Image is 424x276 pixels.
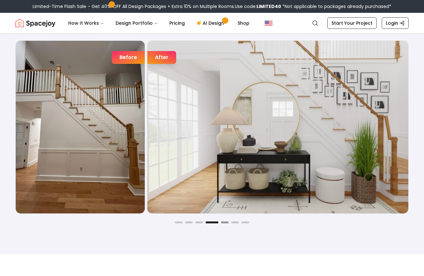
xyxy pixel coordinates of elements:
[221,221,229,223] button: Go to slide 5
[147,41,408,213] img: Entryway design after designing with Spacejoy
[175,221,183,223] button: Go to slide 1
[327,17,377,29] a: Start Your Project
[15,17,55,30] img: Spacejoy Logo
[235,3,281,10] span: Use code:
[15,40,409,214] div: 4 / 7
[241,221,249,223] button: Go to slide 7
[185,221,193,223] button: Go to slide 2
[15,13,409,33] nav: Global
[63,17,109,30] button: How It Works
[15,17,55,30] a: Spacejoy
[63,17,255,30] nav: Main
[112,51,145,64] div: Before
[33,3,391,10] div: Limited-Time Flash Sale – Get 40% OFF All Design Packages + Extra 10% on Multiple Rooms.
[206,221,218,223] button: Go to slide 4
[191,17,231,30] a: AI Design
[147,51,176,64] div: After
[16,41,145,213] img: Entryway design before designing with Spacejoy
[265,19,273,27] img: United States
[195,221,203,223] button: Go to slide 3
[110,17,163,30] button: Design Portfolio
[281,3,391,10] span: *Not applicable to packages already purchased*
[232,17,255,30] a: Shop
[382,17,409,29] a: Login
[15,40,409,214] div: Carousel
[231,221,239,223] button: Go to slide 6
[164,17,190,30] a: Pricing
[257,3,281,10] b: LIMITED40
